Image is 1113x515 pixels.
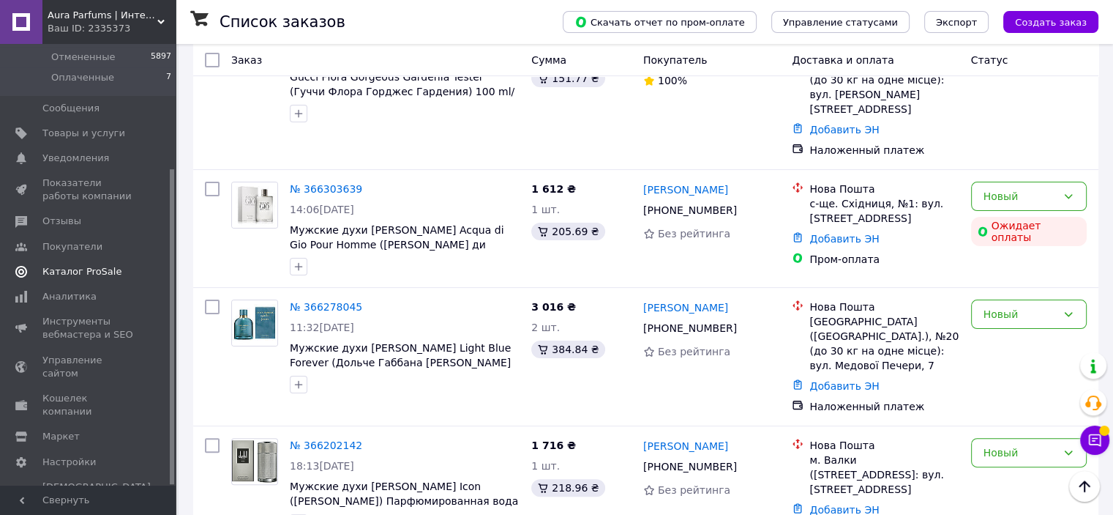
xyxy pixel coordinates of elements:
span: Сообщения [42,102,100,115]
span: Скачать отчет по пром-оплате [574,15,745,29]
span: Доставка и оплата [792,54,893,66]
span: Уведомления [42,152,109,165]
span: [PHONE_NUMBER] [643,322,737,334]
span: Отзывы [42,215,81,228]
span: 1 612 ₴ [531,183,576,195]
button: Чат с покупателем [1080,426,1109,455]
div: Наложенный платеж [809,143,959,158]
span: Показатели работы компании [42,177,135,203]
span: Покупатели [42,240,102,253]
a: Создать заказ [989,15,1098,27]
img: Фото товару [232,182,277,228]
div: 205.69 ₴ [531,223,604,240]
span: 14:06[DATE] [290,204,354,215]
button: Управление статусами [771,11,910,33]
span: 1 шт. [531,204,560,215]
button: Экспорт [924,11,989,33]
span: Aura Parfums | Интернет-магазин парфюмерии и косметики [48,9,157,22]
button: Наверх [1069,471,1100,502]
a: [PERSON_NAME] [643,300,728,315]
div: Пром-оплата [809,252,959,267]
span: 5897 [151,51,171,64]
div: Нова Пошта [809,300,959,314]
div: Нова Пошта [809,438,959,453]
span: Управление сайтом [42,354,135,380]
span: Покупатель [643,54,708,66]
span: Сумма [531,54,566,66]
a: Gucci Flora Gorgeous Gardenia Tester (Гуччи Флора Горджес Гардения) 100 ml/мл Тестер [290,71,514,112]
span: Управление статусами [783,17,898,28]
span: 3 016 ₴ [531,301,576,313]
a: Фото товару [231,182,278,229]
a: Фото товару [231,300,278,347]
span: Каталог ProSale [42,265,121,278]
div: [GEOGRAPHIC_DATA] ([GEOGRAPHIC_DATA].), №14 (до 30 кг на одне місце): вул. [PERSON_NAME][STREET_A... [809,43,959,116]
h1: Список заказов [220,13,345,31]
span: 7 [166,71,171,84]
span: 2 шт. [531,322,560,333]
div: 151.77 ₴ [531,70,604,87]
a: № 366303639 [290,183,362,195]
span: Заказ [231,54,262,66]
a: № 366202142 [290,440,362,451]
span: Статус [971,54,1008,66]
span: Создать заказ [1015,17,1087,28]
div: 384.84 ₴ [531,341,604,358]
span: Экспорт [936,17,977,28]
div: Ожидает оплаты [971,217,1087,246]
div: Новый [983,445,1057,461]
span: Инструменты вебмастера и SEO [42,315,135,341]
div: м. Валки ([STREET_ADDRESS]: вул. [STREET_ADDRESS] [809,453,959,497]
span: 11:32[DATE] [290,322,354,333]
a: [PERSON_NAME] [643,439,728,453]
span: Аналитика [42,290,97,303]
div: 218.96 ₴ [531,479,604,497]
span: Настройки [42,456,96,469]
div: Ваш ID: 2335373 [48,22,176,35]
span: Маркет [42,430,80,443]
a: № 366278045 [290,301,362,313]
div: Нова Пошта [809,182,959,196]
span: Без рейтинга [658,484,730,496]
a: Мужские духи [PERSON_NAME] Acqua di Gio Pour Homme ([PERSON_NAME] ди [PERSON_NAME]) 200 ml/мл [290,224,503,265]
div: Новый [983,188,1057,204]
span: 100% [658,75,687,86]
span: [PHONE_NUMBER] [643,204,737,216]
span: 1 716 ₴ [531,440,576,451]
a: [PERSON_NAME] [643,182,728,197]
div: Новый [983,306,1057,322]
span: Без рейтинга [658,228,730,240]
span: Кошелек компании [42,392,135,418]
span: Отмененные [51,51,115,64]
span: 18:13[DATE] [290,460,354,472]
div: [GEOGRAPHIC_DATA] ([GEOGRAPHIC_DATA].), №20 (до 30 кг на одне місце): вул. Медової Печери, 7 [809,314,959,373]
img: Фото товару [232,300,277,346]
span: Товары и услуги [42,127,125,140]
span: Оплаченные [51,71,114,84]
a: Мужские духи [PERSON_NAME] Light Blue Forever (Дольче Габбана [PERSON_NAME] Форевер) 100 ml/мл [290,342,511,383]
a: Фото товару [231,438,278,485]
button: Скачать отчет по пром-оплате [563,11,757,33]
a: Добавить ЭН [809,124,879,136]
div: с-ще. Східниця, №1: вул. [STREET_ADDRESS] [809,196,959,226]
button: Создать заказ [1003,11,1098,33]
div: Наложенный платеж [809,399,959,414]
span: 1 шт. [531,460,560,472]
a: Добавить ЭН [809,380,879,392]
img: Фото товару [232,440,277,483]
a: Добавить ЭН [809,233,879,245]
span: [PHONE_NUMBER] [643,461,737,473]
span: Без рейтинга [658,346,730,357]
